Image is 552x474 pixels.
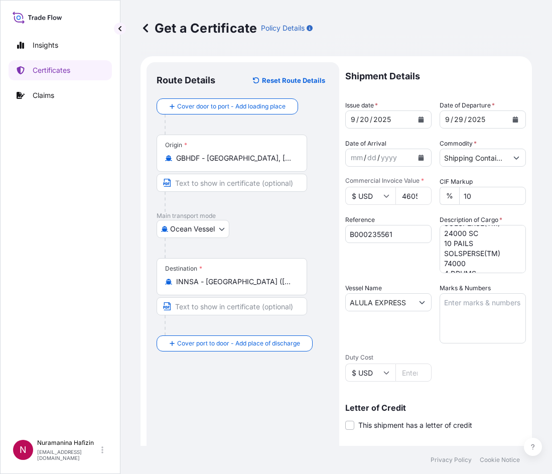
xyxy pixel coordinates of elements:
[507,149,525,167] button: Show suggestions
[345,283,382,293] label: Vessel Name
[350,152,364,164] div: month,
[9,35,112,55] a: Insights
[262,75,325,85] p: Reset Route Details
[157,297,307,315] input: Text to appear on certificate
[370,113,372,126] div: /
[464,113,467,126] div: /
[157,335,313,351] button: Cover port to door - Add place of discharge
[20,445,27,455] span: N
[176,277,295,287] input: Destination
[377,152,380,164] div: /
[165,141,187,149] div: Origin
[395,187,432,205] input: Enter amount
[345,404,526,412] p: Letter of Credit
[507,111,523,128] button: Calendar
[451,113,453,126] div: /
[37,439,99,447] p: Nuramanina Hafizin
[9,85,112,105] a: Claims
[33,65,70,75] p: Certificates
[248,72,329,88] button: Reset Route Details
[440,187,459,205] div: %
[453,113,464,126] div: day,
[157,98,298,114] button: Cover door to port - Add loading place
[37,449,99,461] p: [EMAIL_ADDRESS][DOMAIN_NAME]
[33,90,54,100] p: Claims
[413,111,429,128] button: Calendar
[440,139,477,149] label: Commodity
[480,456,520,464] a: Cookie Notice
[440,215,502,225] label: Description of Cargo
[440,283,491,293] label: Marks & Numbers
[176,153,295,163] input: Origin
[157,74,215,86] p: Route Details
[345,100,378,110] span: Issue date
[372,113,392,126] div: year,
[345,177,432,185] span: Commercial Invoice Value
[359,113,370,126] div: day,
[177,338,300,348] span: Cover port to door - Add place of discharge
[170,224,215,234] span: Ocean Vessel
[345,139,386,149] span: Date of Arrival
[141,20,257,36] p: Get a Certificate
[345,62,526,90] p: Shipment Details
[467,113,486,126] div: year,
[431,456,472,464] a: Privacy Policy
[345,215,375,225] label: Reference
[440,177,473,187] label: CIF Markup
[33,40,58,50] p: Insights
[177,101,286,111] span: Cover door to port - Add loading place
[364,152,366,164] div: /
[444,113,451,126] div: month,
[440,149,507,167] input: Type to search commodity
[9,60,112,80] a: Certificates
[380,152,398,164] div: year,
[459,187,526,205] input: Enter percentage between 0 and 24%
[345,353,432,362] span: Duty Cost
[413,293,431,311] button: Show suggestions
[157,220,229,238] button: Select transport
[165,265,202,273] div: Destination
[261,23,305,33] p: Policy Details
[440,100,495,110] span: Date of Departure
[358,420,472,430] span: This shipment has a letter of credit
[350,113,356,126] div: month,
[345,225,432,243] input: Enter booking reference
[346,293,413,311] input: Type to search vessel name or IMO
[395,364,432,382] input: Enter amount
[356,113,359,126] div: /
[413,150,429,166] button: Calendar
[157,212,329,220] p: Main transport mode
[366,152,377,164] div: day,
[157,174,307,192] input: Text to appear on certificate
